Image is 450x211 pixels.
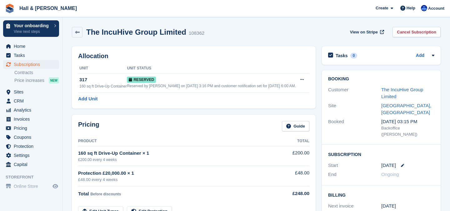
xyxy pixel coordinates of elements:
[5,4,14,13] img: stora-icon-8386f47178a22dfd0bd8f6a31ec36ba5ce8667c1dd55bd0f319d3a0aa187defe.svg
[14,77,59,84] a: Price increases NEW
[376,5,388,11] span: Create
[14,70,59,76] a: Contracts
[3,106,59,114] a: menu
[52,183,59,190] a: Preview store
[14,124,51,133] span: Pricing
[328,77,434,82] h2: Booking
[14,42,51,51] span: Home
[328,102,381,116] div: Site
[78,191,89,196] span: Total
[381,125,434,137] div: Backoffice ([PERSON_NAME])
[407,5,415,11] span: Help
[78,53,309,60] h2: Allocation
[336,53,348,58] h2: Tasks
[381,203,434,210] div: [DATE]
[127,63,296,73] th: Unit Status
[392,27,441,37] a: Cancel Subscription
[14,97,51,105] span: CRM
[3,182,59,191] a: menu
[78,95,97,103] a: Add Unit
[78,157,274,163] div: £200.00 every 4 weeks
[6,174,62,180] span: Storefront
[79,83,127,89] div: 160 sq ft Drive-Up Container
[3,97,59,105] a: menu
[274,166,309,186] td: £48.00
[3,42,59,51] a: menu
[78,121,99,131] h2: Pricing
[3,51,59,60] a: menu
[3,88,59,96] a: menu
[347,27,385,37] a: View on Stripe
[381,103,431,115] a: [GEOGRAPHIC_DATA], [GEOGRAPHIC_DATA]
[78,63,127,73] th: Unit
[3,151,59,160] a: menu
[14,60,51,69] span: Subscriptions
[274,136,309,146] th: Total
[14,51,51,60] span: Tasks
[3,133,59,142] a: menu
[381,162,396,169] time: 2025-09-19 00:00:00 UTC
[49,77,59,83] div: NEW
[328,192,434,198] h2: Billing
[3,160,59,169] a: menu
[14,182,51,191] span: Online Store
[416,52,424,59] a: Add
[274,146,309,166] td: £200.00
[328,171,381,178] div: End
[78,136,274,146] th: Product
[14,151,51,160] span: Settings
[14,29,51,34] p: View next steps
[328,151,434,157] h2: Subscription
[17,3,79,13] a: Hall & [PERSON_NAME]
[14,106,51,114] span: Analytics
[14,115,51,123] span: Invoices
[3,60,59,69] a: menu
[127,77,156,83] span: Reserved
[14,23,51,28] p: Your onboarding
[90,192,121,196] span: Before discounts
[14,133,51,142] span: Coupons
[14,160,51,169] span: Capital
[127,83,296,89] div: Reserved by [PERSON_NAME] on [DATE] 3:16 PM and customer notification set for [DATE] 6:00 AM.
[14,78,44,83] span: Price increases
[381,172,399,177] span: Ongoing
[428,5,444,12] span: Account
[350,53,357,58] div: 0
[328,118,381,138] div: Booked
[328,86,381,100] div: Customer
[78,170,274,177] div: Protection £20,000.00 × 1
[381,87,423,99] a: The IncuHive Group Limited
[350,29,378,35] span: View on Stripe
[14,88,51,96] span: Sites
[328,203,381,210] div: Next invoice
[274,190,309,197] div: £248.00
[79,76,127,83] div: 317
[381,118,434,125] div: [DATE] 03:15 PM
[78,150,274,157] div: 160 sq ft Drive-Up Container × 1
[78,177,274,183] div: £48.00 every 4 weeks
[86,28,186,36] h2: The IncuHive Group Limited
[189,30,204,37] div: 108362
[3,124,59,133] a: menu
[282,121,309,131] a: Guide
[3,142,59,151] a: menu
[3,115,59,123] a: menu
[328,162,381,169] div: Start
[14,142,51,151] span: Protection
[3,20,59,37] a: Your onboarding View next steps
[421,5,427,11] img: Claire Banham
